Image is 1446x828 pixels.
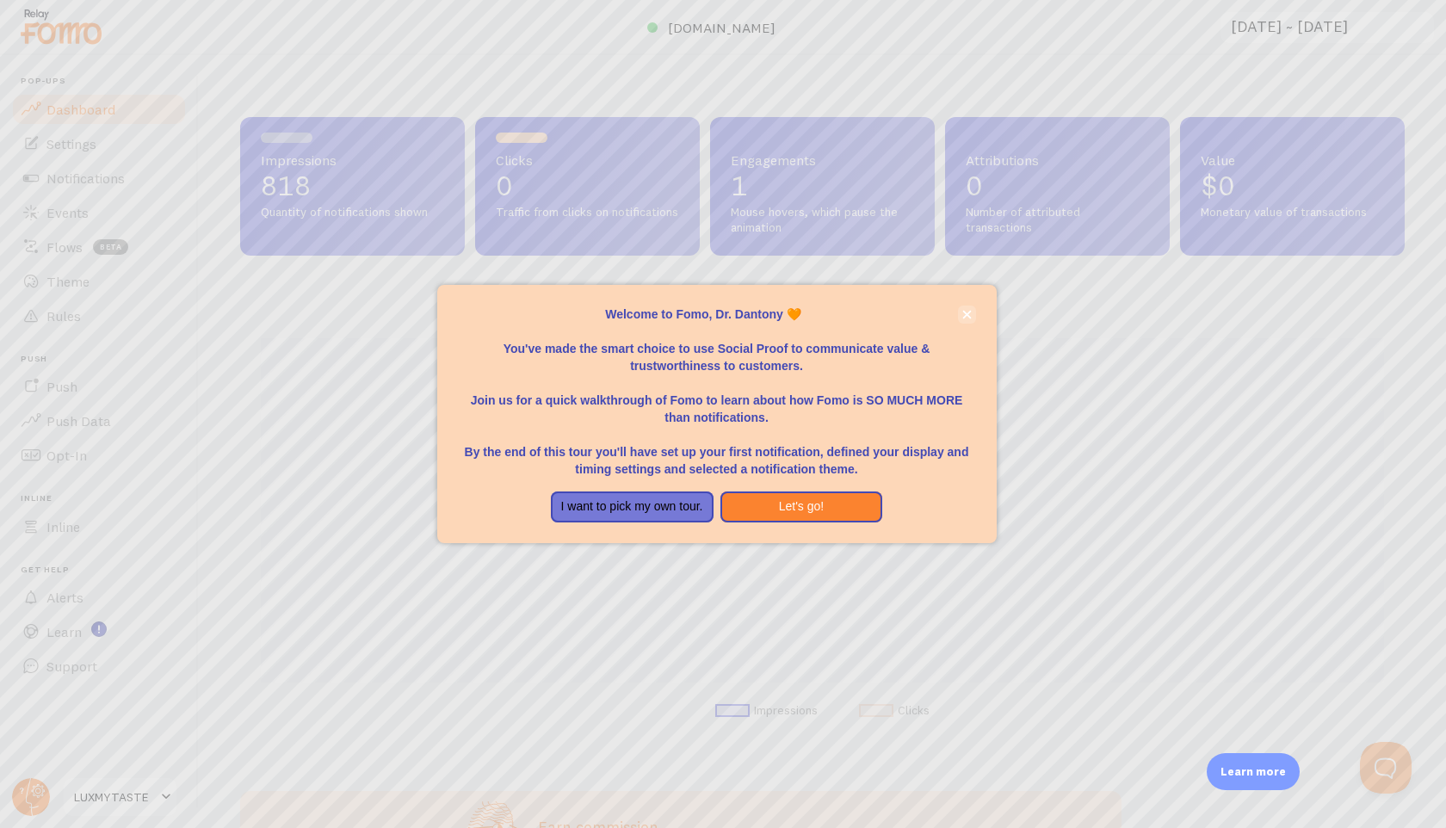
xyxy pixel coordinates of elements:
div: Welcome to Fomo, Dr. Dantony 🧡You&amp;#39;ve made the smart choice to use Social Proof to communi... [437,285,997,543]
p: Learn more [1220,763,1286,780]
button: Let's go! [720,491,883,522]
button: I want to pick my own tour. [551,491,714,522]
p: By the end of this tour you'll have set up your first notification, defined your display and timi... [458,426,976,478]
p: Join us for a quick walkthrough of Fomo to learn about how Fomo is SO MUCH MORE than notifications. [458,374,976,426]
div: Learn more [1207,753,1300,790]
p: You've made the smart choice to use Social Proof to communicate value & trustworthiness to custom... [458,323,976,374]
p: Welcome to Fomo, Dr. Dantony 🧡 [458,306,976,323]
button: close, [958,306,976,324]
